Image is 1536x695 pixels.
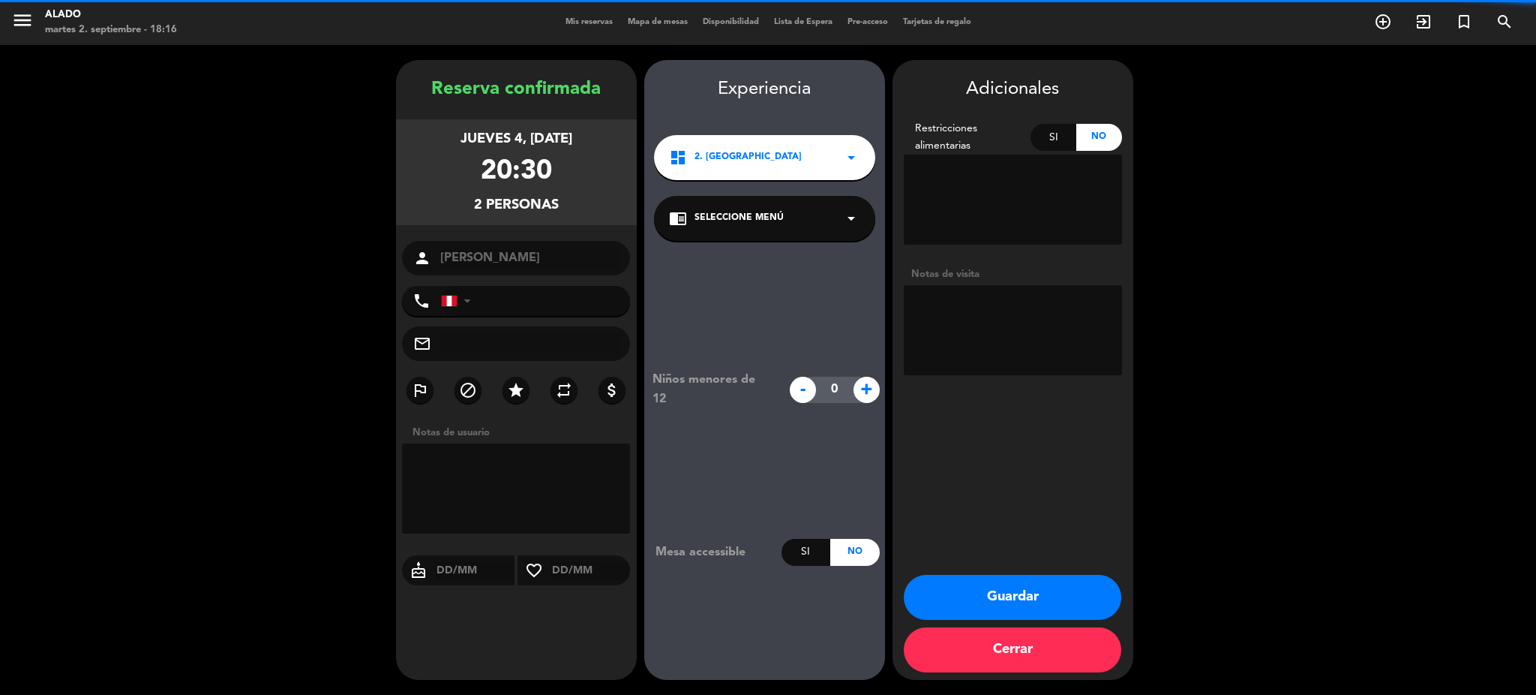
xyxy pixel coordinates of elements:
[853,377,880,403] span: +
[550,561,631,580] input: DD/MM
[904,627,1121,672] button: Cerrar
[558,18,620,26] span: Mis reservas
[644,543,781,562] div: Mesa accessible
[442,287,476,315] div: Peru (Perú): +51
[904,266,1122,282] div: Notas de visita
[474,194,559,216] div: 2 personas
[413,249,431,267] i: person
[830,539,879,566] div: No
[460,128,572,150] div: jueves 4, [DATE]
[695,18,766,26] span: Disponibilidad
[481,150,552,194] div: 20:30
[1455,13,1473,31] i: turned_in_not
[517,561,550,579] i: favorite_border
[555,381,573,399] i: repeat
[669,209,687,227] i: chrome_reader_mode
[904,575,1121,620] button: Guardar
[507,381,525,399] i: star
[641,370,781,409] div: Niños menores de 12
[603,381,621,399] i: attach_money
[842,149,860,167] i: arrow_drop_down
[781,539,830,566] div: Si
[413,335,431,353] i: mail_outline
[644,75,885,104] div: Experiencia
[620,18,695,26] span: Mapa de mesas
[411,381,429,399] i: outlined_flag
[396,75,637,104] div: Reserva confirmada
[459,381,477,399] i: block
[45,8,177,23] div: Alado
[790,377,816,403] span: -
[11,9,34,32] i: menu
[435,561,515,580] input: DD/MM
[1495,13,1513,31] i: search
[402,561,435,579] i: cake
[1030,124,1076,151] div: Si
[694,211,784,226] span: Seleccione Menú
[840,18,895,26] span: Pre-acceso
[694,150,802,165] span: 2. [GEOGRAPHIC_DATA]
[766,18,840,26] span: Lista de Espera
[405,425,637,441] div: Notas de usuario
[669,149,687,167] i: dashboard
[11,9,34,37] button: menu
[45,23,177,38] div: martes 2. septiembre - 18:16
[842,209,860,227] i: arrow_drop_down
[1414,13,1432,31] i: exit_to_app
[412,292,430,310] i: phone
[1374,13,1392,31] i: add_circle_outline
[904,120,1031,155] div: Restricciones alimentarias
[1076,124,1122,151] div: No
[904,75,1122,104] div: Adicionales
[895,18,979,26] span: Tarjetas de regalo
